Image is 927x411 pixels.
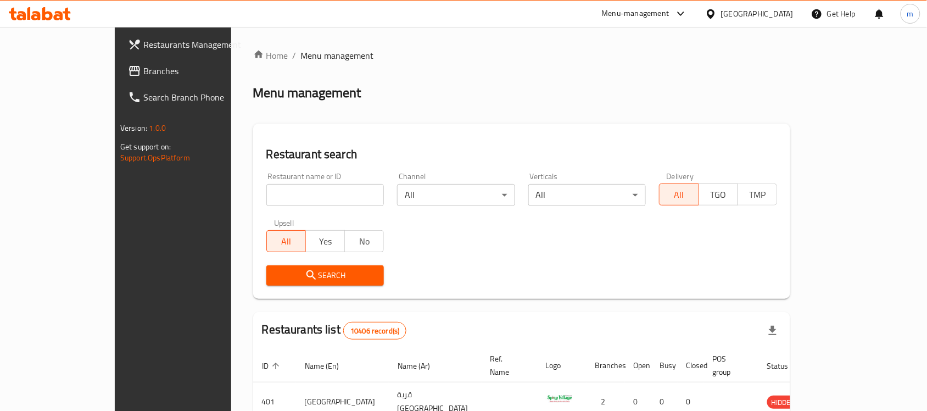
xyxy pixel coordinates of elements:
[664,187,694,203] span: All
[767,359,803,373] span: Status
[293,49,297,62] li: /
[143,38,261,51] span: Restaurants Management
[721,8,794,20] div: [GEOGRAPHIC_DATA]
[587,349,625,382] th: Branches
[760,318,786,344] div: Export file
[119,84,270,110] a: Search Branch Phone
[274,219,294,227] label: Upsell
[659,184,699,205] button: All
[699,184,738,205] button: TGO
[349,234,379,249] span: No
[120,151,190,165] a: Support.OpsPlatform
[344,230,384,252] button: No
[143,64,261,77] span: Branches
[119,31,270,58] a: Restaurants Management
[262,359,283,373] span: ID
[262,321,407,340] h2: Restaurants list
[398,359,444,373] span: Name (Ar)
[713,352,745,379] span: POS group
[253,49,790,62] nav: breadcrumb
[143,91,261,104] span: Search Branch Phone
[120,121,147,135] span: Version:
[742,187,773,203] span: TMP
[397,184,515,206] div: All
[703,187,734,203] span: TGO
[266,146,777,163] h2: Restaurant search
[305,230,345,252] button: Yes
[120,140,171,154] span: Get support on:
[301,49,374,62] span: Menu management
[651,349,678,382] th: Busy
[678,349,704,382] th: Closed
[305,359,353,373] span: Name (En)
[253,49,288,62] a: Home
[537,349,587,382] th: Logo
[119,58,270,84] a: Branches
[625,349,651,382] th: Open
[271,234,301,249] span: All
[667,173,694,180] label: Delivery
[275,269,376,282] span: Search
[490,352,524,379] span: Ref. Name
[907,8,914,20] span: m
[149,121,166,135] span: 1.0.0
[266,184,384,206] input: Search for restaurant name or ID..
[266,230,306,252] button: All
[343,322,406,340] div: Total records count
[310,234,340,249] span: Yes
[738,184,777,205] button: TMP
[266,265,384,286] button: Search
[528,184,646,206] div: All
[767,396,800,409] span: HIDDEN
[253,84,361,102] h2: Menu management
[344,326,406,336] span: 10406 record(s)
[602,7,669,20] div: Menu-management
